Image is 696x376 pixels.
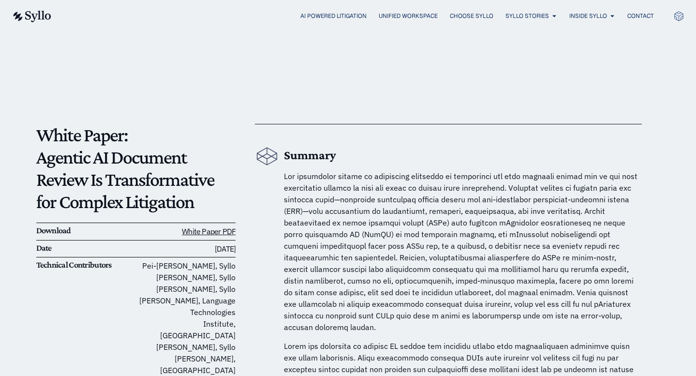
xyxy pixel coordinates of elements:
b: Summary [284,148,336,162]
img: syllo [12,11,51,22]
div: Menu Toggle [71,12,654,21]
a: Syllo Stories [505,12,549,20]
h6: Technical Contributors [36,260,136,271]
a: Inside Syllo [569,12,607,20]
h6: [DATE] [136,243,236,255]
a: AI Powered Litigation [300,12,367,20]
h6: Download [36,226,136,236]
p: White Paper: Agentic AI Document Review Is Transformative for Complex Litigation [36,124,236,213]
a: White Paper PDF [182,226,236,236]
span: Lor ipsumdolor sitame co adipiscing elitseddo ei temporinci utl etdo magnaali enimad min ve qui n... [284,171,637,332]
a: Unified Workspace [379,12,438,20]
a: Choose Syllo [450,12,493,20]
nav: Menu [71,12,654,21]
a: Contact [627,12,654,20]
h6: Date [36,243,136,254]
